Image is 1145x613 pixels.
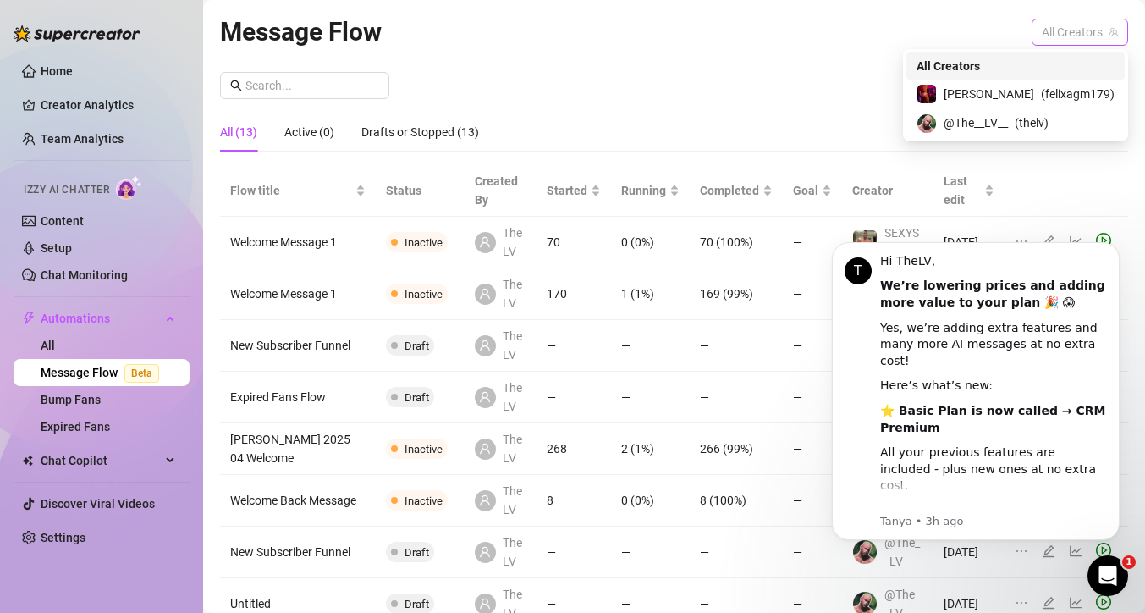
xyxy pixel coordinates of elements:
[842,165,933,217] th: Creator
[611,475,690,527] td: 0 (0%)
[611,372,690,423] td: —
[503,378,526,416] span: TheLV
[690,372,783,423] td: —
[537,165,611,217] th: Started
[1042,19,1118,45] span: All Creators
[41,305,161,332] span: Automations
[690,217,783,268] td: 70 (100%)
[41,64,73,78] a: Home
[41,268,128,282] a: Chat Monitoring
[41,241,72,255] a: Setup
[917,57,980,75] span: All Creators
[1015,596,1028,610] span: ellipsis
[479,288,491,300] span: user
[547,181,587,200] span: Started
[41,214,84,228] a: Content
[284,123,334,141] div: Active (0)
[220,475,376,527] td: Welcome Back Message
[1109,27,1119,37] span: team
[41,366,166,379] a: Message FlowBeta
[1015,113,1049,132] span: ( thelv )
[405,546,429,559] span: Draft
[479,391,491,403] span: user
[690,268,783,320] td: 169 (99%)
[22,455,33,467] img: Chat Copilot
[22,312,36,325] span: thunderbolt
[74,297,300,312] p: Message from Tanya, sent 3h ago
[220,123,257,141] div: All (13)
[690,165,783,217] th: Completed
[405,598,429,610] span: Draft
[537,423,611,475] td: 268
[1069,596,1082,610] span: line-chart
[783,372,842,423] td: —
[537,527,611,578] td: —
[621,181,666,200] span: Running
[944,172,981,209] span: Last edit
[41,91,176,119] a: Creator Analytics
[376,165,465,217] th: Status
[405,391,429,404] span: Draft
[41,420,110,434] a: Expired Fans
[690,475,783,527] td: 8 (100%)
[405,443,443,456] span: Inactive
[611,423,690,475] td: 2 (1%)
[611,217,690,268] td: 0 (0%)
[503,275,526,312] span: TheLV
[479,546,491,558] span: user
[690,320,783,372] td: —
[503,430,526,467] span: TheLV
[465,165,537,217] th: Created By
[537,475,611,527] td: 8
[74,286,300,369] div: You now get full analytics with advanced creator stats, sales tracking, chatter performance, and ...
[41,393,101,406] a: Bump Fans
[479,598,491,610] span: user
[690,423,783,475] td: 266 (99%)
[933,165,1005,217] th: Last edit
[220,423,376,475] td: [PERSON_NAME] 2025 04 Welcome
[503,327,526,364] span: TheLV
[41,132,124,146] a: Team Analytics
[503,482,526,519] span: TheLV
[783,527,842,578] td: —
[503,533,526,571] span: TheLV
[783,423,842,475] td: —
[537,320,611,372] td: —
[700,181,759,200] span: Completed
[405,340,429,352] span: Draft
[1087,555,1128,596] iframe: Intercom live chat
[783,217,842,268] td: —
[41,531,85,544] a: Settings
[24,182,109,198] span: Izzy AI Chatter
[783,268,842,320] td: —
[537,372,611,423] td: —
[917,85,936,103] img: Felix
[220,12,382,52] article: Message Flow
[537,268,611,320] td: 170
[220,320,376,372] td: New Subscriber Funnel
[944,113,1008,132] span: @The__LV__
[220,165,376,217] th: Flow title
[479,443,491,455] span: user
[1096,594,1111,610] span: play-circle
[944,85,1034,103] span: [PERSON_NAME]
[783,165,842,217] th: Goal
[220,268,376,320] td: Welcome Message 1
[783,320,842,372] td: —
[611,527,690,578] td: —
[1042,596,1055,610] span: edit
[479,494,491,506] span: user
[479,236,491,248] span: user
[405,236,443,249] span: Inactive
[220,372,376,423] td: Expired Fans Flow
[220,217,376,268] td: Welcome Message 1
